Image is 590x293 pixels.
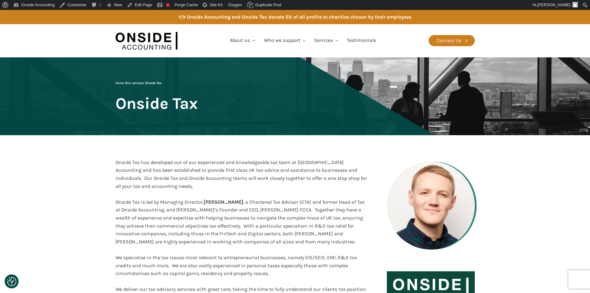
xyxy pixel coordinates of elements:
a: Testimonials [343,30,380,51]
button: Consent Preferences [7,277,16,286]
div: Focus keyphrase not set [166,3,170,7]
a: Services [310,30,343,51]
div: Onside Accounting and Onside Tax donate 5% of all profits to charities chosen by their employees [187,13,411,21]
a: Home [116,81,124,85]
div: [PERSON_NAME] [116,198,367,246]
span: Site Kit [210,2,222,7]
a: Our services [126,81,144,85]
span: Onside Tax [116,95,198,112]
span: [PERSON_NAME] [537,2,570,7]
span: We specialise in the tax issues most relevant to entrepreneurial businesses, namely EIS/SEIS, EMI... [116,255,357,276]
span: , a Chartered Tax Advisor (CTA) and former Head of Tax at Onside Accounting, and [PERSON_NAME]’s ... [116,199,365,245]
img: Revisit consent button [7,277,16,286]
span: Onside Tax is led by Managing Director, [116,199,204,205]
span: Onside Tax [146,81,162,85]
img: Onside Accounting [116,29,177,53]
a: About us [226,30,260,51]
span: Onside Tax has developed out of our experienced and knowledgeable tax team at [GEOGRAPHIC_DATA] A... [116,159,367,189]
a: Who we support [260,30,311,51]
span: | | [116,81,162,85]
div: Contact Us [436,37,461,45]
a: Contact Us [429,35,475,46]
